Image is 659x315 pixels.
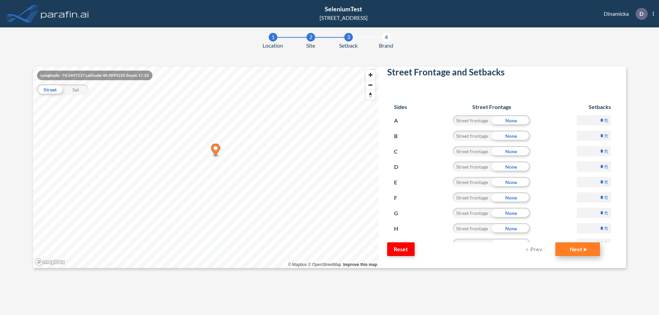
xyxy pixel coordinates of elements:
[492,177,530,187] div: None
[37,84,63,95] div: Street
[394,208,407,219] p: G
[453,161,492,172] div: Street frontage
[37,71,152,80] div: Longitude: -74.5497137 Latitude: 40.9095255 Zoom: 17.52
[604,117,608,124] label: ft
[39,7,90,21] img: logo
[387,242,415,256] button: Reset
[263,41,283,50] span: Location
[394,115,407,126] p: A
[394,104,407,110] h6: Sides
[604,179,608,185] label: ft
[394,177,407,188] p: E
[593,8,654,20] div: Dinamicka
[453,208,492,218] div: Street frontage
[394,239,407,250] p: I
[492,208,530,218] div: None
[211,144,220,158] div: Map marker
[604,163,608,170] label: ft
[492,131,530,141] div: None
[639,11,644,17] p: D
[604,240,608,247] label: ft
[492,161,530,172] div: None
[492,192,530,203] div: None
[288,262,307,267] a: Mapbox
[453,239,492,249] div: Street frontage
[394,161,407,172] p: D
[394,192,407,203] p: F
[492,146,530,156] div: None
[394,223,407,234] p: H
[453,223,492,233] div: Street frontage
[366,80,375,90] button: Zoom out
[269,33,277,41] div: 1
[307,33,315,41] div: 2
[604,225,608,232] label: ft
[453,192,492,203] div: Street frontage
[394,146,407,157] p: C
[35,258,65,266] a: Mapbox homepage
[492,239,530,249] div: None
[446,104,537,110] h6: Street Frontage
[577,104,611,110] h6: Setbacks
[308,262,341,267] a: OpenStreetMap
[604,132,608,139] label: ft
[339,41,358,50] span: Setback
[387,67,618,80] h2: Street Frontage and Setbacks
[366,90,375,100] button: Reset bearing to north
[366,70,375,80] button: Zoom in
[63,84,89,95] div: Sat
[344,33,353,41] div: 3
[343,262,377,267] a: Improve this map
[453,115,492,125] div: Street frontage
[492,115,530,125] div: None
[453,146,492,156] div: Street frontage
[453,131,492,141] div: Street frontage
[306,41,315,50] span: Site
[555,242,600,256] button: Next
[33,66,379,268] canvas: Map
[604,148,608,155] label: ft
[320,14,368,22] div: [STREET_ADDRESS]
[382,33,391,41] div: 4
[453,177,492,187] div: Street frontage
[492,223,530,233] div: None
[379,41,393,50] span: Brand
[394,131,407,142] p: B
[604,209,608,216] label: ft
[521,242,548,256] button: Prev
[325,5,362,13] span: SeleniumTest
[604,194,608,201] label: ft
